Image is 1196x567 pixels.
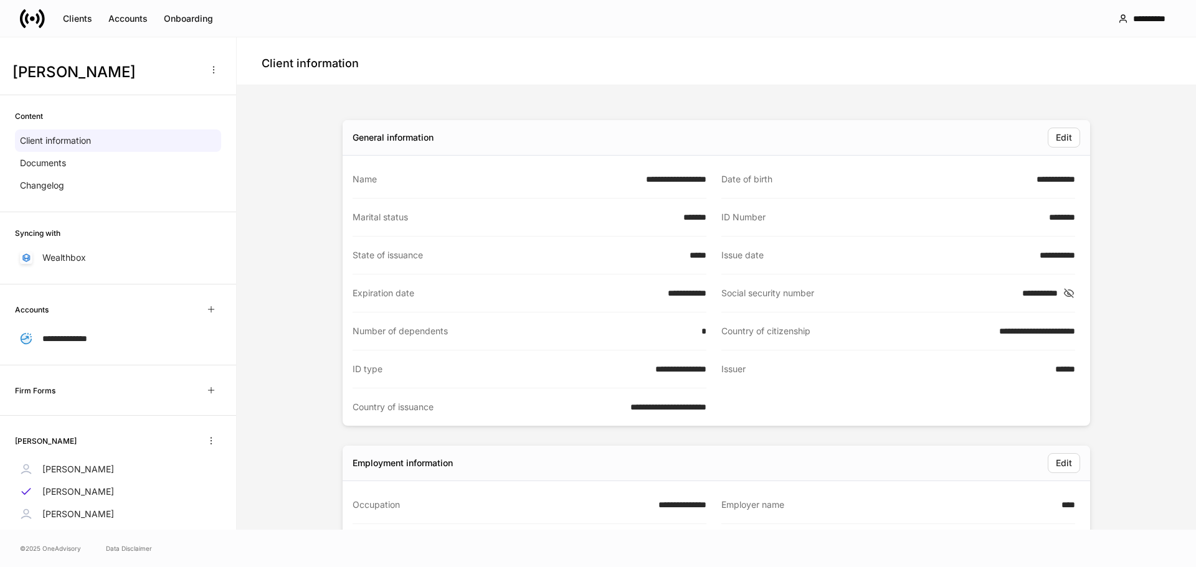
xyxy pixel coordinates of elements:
a: Wealthbox [15,246,221,269]
div: Country of issuance [353,401,623,413]
button: Edit [1048,453,1080,473]
a: [PERSON_NAME] [15,458,221,480]
div: Expiration date [353,287,660,299]
div: Clients [63,12,92,25]
div: Issue date [721,249,1032,261]
div: Number of dependents [353,325,694,337]
button: Accounts [100,9,156,29]
h6: Accounts [15,304,49,316]
a: [PERSON_NAME] [15,480,221,503]
h6: Syncing with [15,227,60,239]
a: Data Disclaimer [106,543,152,553]
div: Name [353,173,638,185]
span: © 2025 OneAdvisory [20,543,81,553]
div: Edit [1056,457,1072,469]
p: Documents [20,157,66,169]
a: Changelog [15,174,221,197]
p: Changelog [20,179,64,192]
div: Occupation [353,499,651,511]
a: [PERSON_NAME] [15,503,221,525]
p: Wealthbox [42,251,86,264]
div: Marital status [353,211,676,223]
div: General information [353,131,434,144]
div: Date of birth [721,173,1029,185]
div: Onboarding [164,12,213,25]
button: Clients [55,9,100,29]
div: ID type [353,363,648,375]
h6: Firm Forms [15,385,55,396]
div: ID Number [721,211,1042,223]
div: Employment information [353,457,453,469]
div: Social security number [721,287,1015,299]
button: Onboarding [156,9,221,29]
div: Edit [1056,131,1072,144]
div: Country of citizenship [721,325,992,337]
div: Issuer [721,363,1048,376]
p: [PERSON_NAME] [42,508,114,520]
div: Accounts [108,12,148,25]
button: Edit [1048,128,1080,148]
p: [PERSON_NAME] [42,463,114,476]
p: [PERSON_NAME] [42,485,114,498]
h6: Content [15,110,43,122]
div: Employer name [721,499,1054,511]
h3: [PERSON_NAME] [12,62,199,82]
a: Client information [15,129,221,152]
a: Documents [15,152,221,174]
div: State of issuance [353,249,682,261]
p: Client information [20,134,91,147]
h4: Client information [262,56,359,71]
h6: [PERSON_NAME] [15,435,77,447]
